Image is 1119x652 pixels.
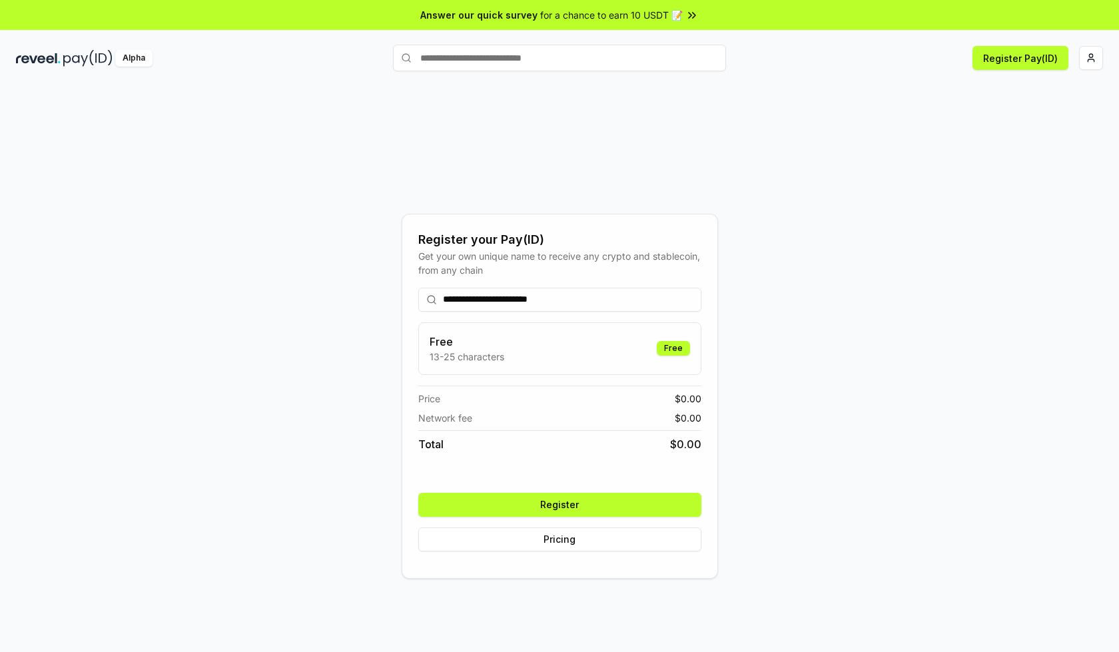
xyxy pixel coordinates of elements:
div: Free [657,341,690,356]
span: $ 0.00 [675,392,701,406]
span: for a chance to earn 10 USDT 📝 [540,8,683,22]
h3: Free [430,334,504,350]
span: Total [418,436,444,452]
img: pay_id [63,50,113,67]
div: Alpha [115,50,153,67]
span: Answer our quick survey [420,8,538,22]
button: Register [418,493,701,517]
p: 13-25 characters [430,350,504,364]
span: $ 0.00 [670,436,701,452]
div: Get your own unique name to receive any crypto and stablecoin, from any chain [418,249,701,277]
span: $ 0.00 [675,411,701,425]
img: reveel_dark [16,50,61,67]
button: Register Pay(ID) [972,46,1068,70]
div: Register your Pay(ID) [418,230,701,249]
span: Network fee [418,411,472,425]
button: Pricing [418,527,701,551]
span: Price [418,392,440,406]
